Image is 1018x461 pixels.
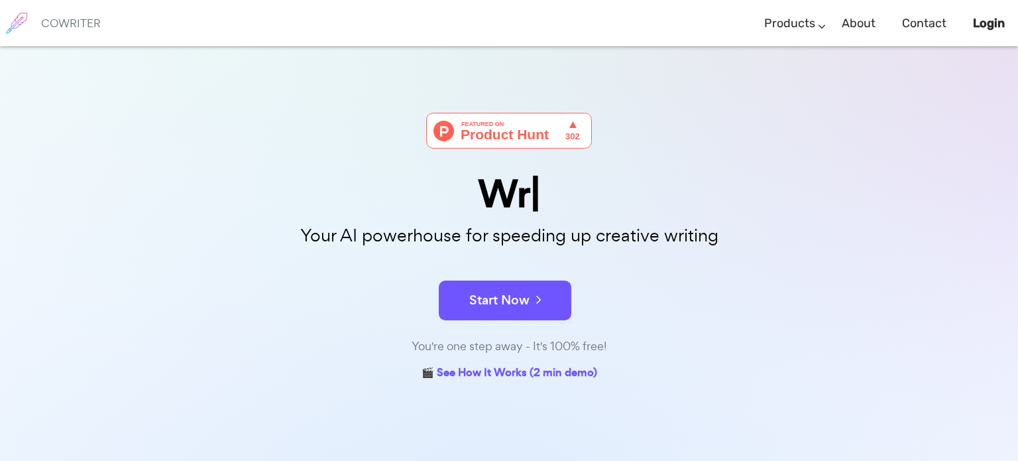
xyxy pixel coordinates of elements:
a: Contact [902,4,946,43]
div: You're one step away - It's 100% free! [178,337,840,356]
p: Your AI powerhouse for speeding up creative writing [178,222,840,250]
b: Login [973,16,1005,31]
button: Start Now [439,281,571,320]
a: 🎬 See How It Works (2 min demo) [422,363,597,384]
img: Cowriter - Your AI buddy for speeding up creative writing | Product Hunt [426,113,592,149]
h6: COWRITER [41,17,101,29]
a: Login [973,4,1005,43]
a: Products [764,4,815,43]
a: About [842,4,876,43]
div: Wr [178,175,840,213]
